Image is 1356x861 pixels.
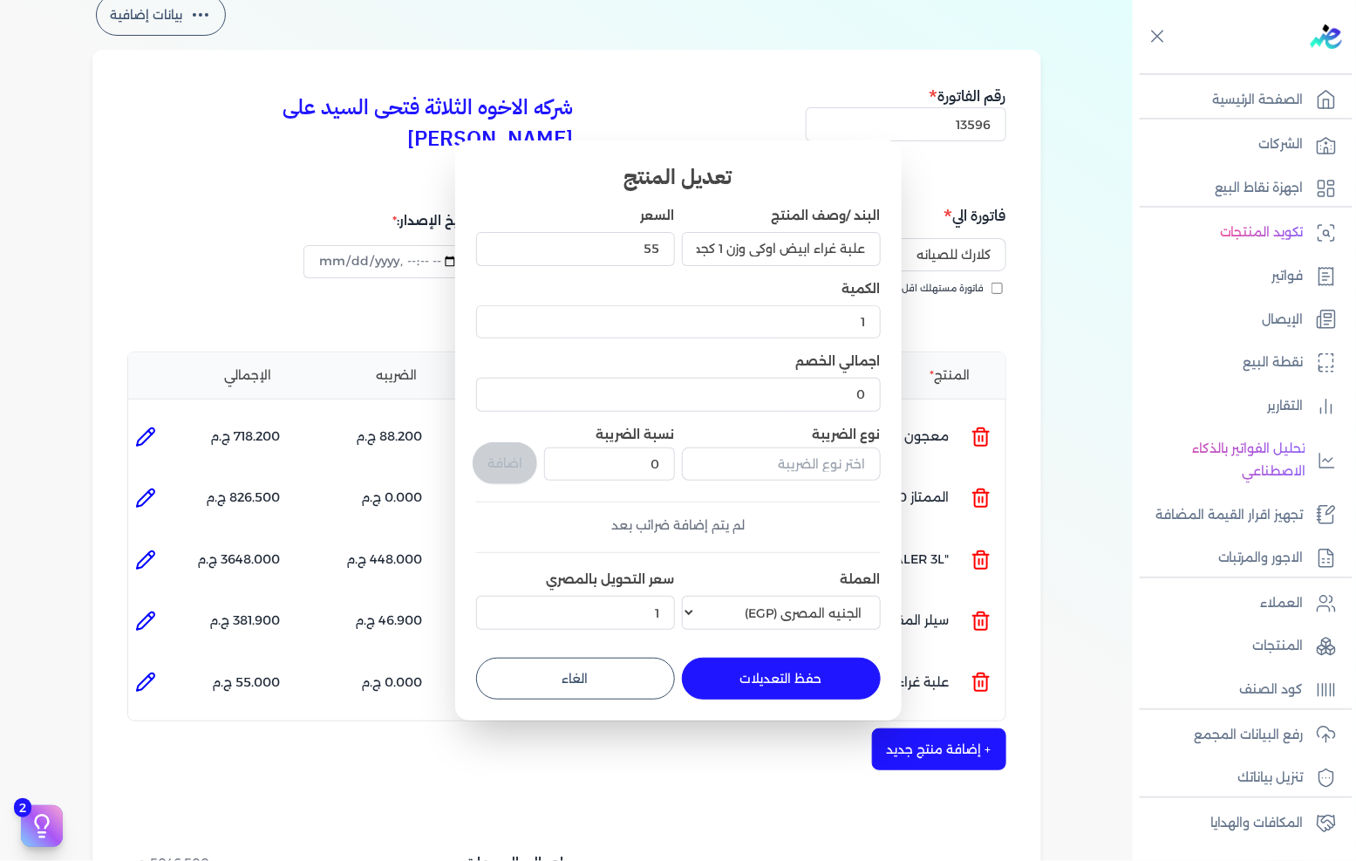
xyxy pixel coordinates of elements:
[682,658,881,700] button: حفظ التعديلات
[841,571,881,587] label: العملة
[476,161,881,193] h3: تعديل المنتج
[476,378,881,411] input: اجمالي الخصم
[682,426,881,444] label: نوع الضريبة
[596,427,675,442] label: نسبة الضريبة
[682,448,881,488] button: اختر نوع الضريبة
[796,353,881,369] label: اجمالي الخصم
[544,448,674,481] input: نسبة الضريبة
[772,208,881,223] label: البند /وصف المنتج
[476,596,675,629] input: سعر التحويل بالمصري
[476,658,675,700] button: الغاء
[842,281,881,297] label: الكمية
[476,232,675,265] input: السعر
[682,448,881,481] input: اختر نوع الضريبة
[476,516,881,535] div: لم يتم إضافة ضرائب بعد
[476,305,881,338] input: الكمية
[641,208,675,223] label: السعر
[547,571,675,587] label: سعر التحويل بالمصري
[682,232,881,265] input: البند /وصف المنتج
